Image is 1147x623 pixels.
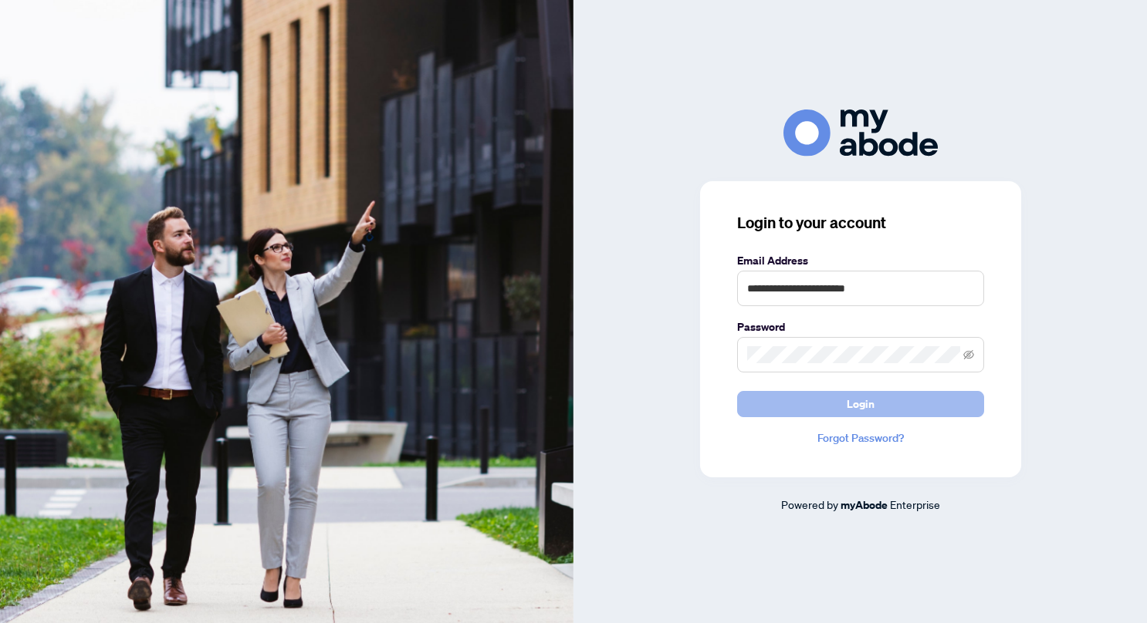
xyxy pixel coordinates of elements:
[841,497,888,514] a: myAbode
[737,429,984,446] a: Forgot Password?
[737,212,984,234] h3: Login to your account
[737,252,984,269] label: Email Address
[847,392,875,416] span: Login
[963,349,974,360] span: eye-invisible
[783,109,938,157] img: ma-logo
[890,497,940,511] span: Enterprise
[737,391,984,417] button: Login
[737,318,984,335] label: Password
[781,497,838,511] span: Powered by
